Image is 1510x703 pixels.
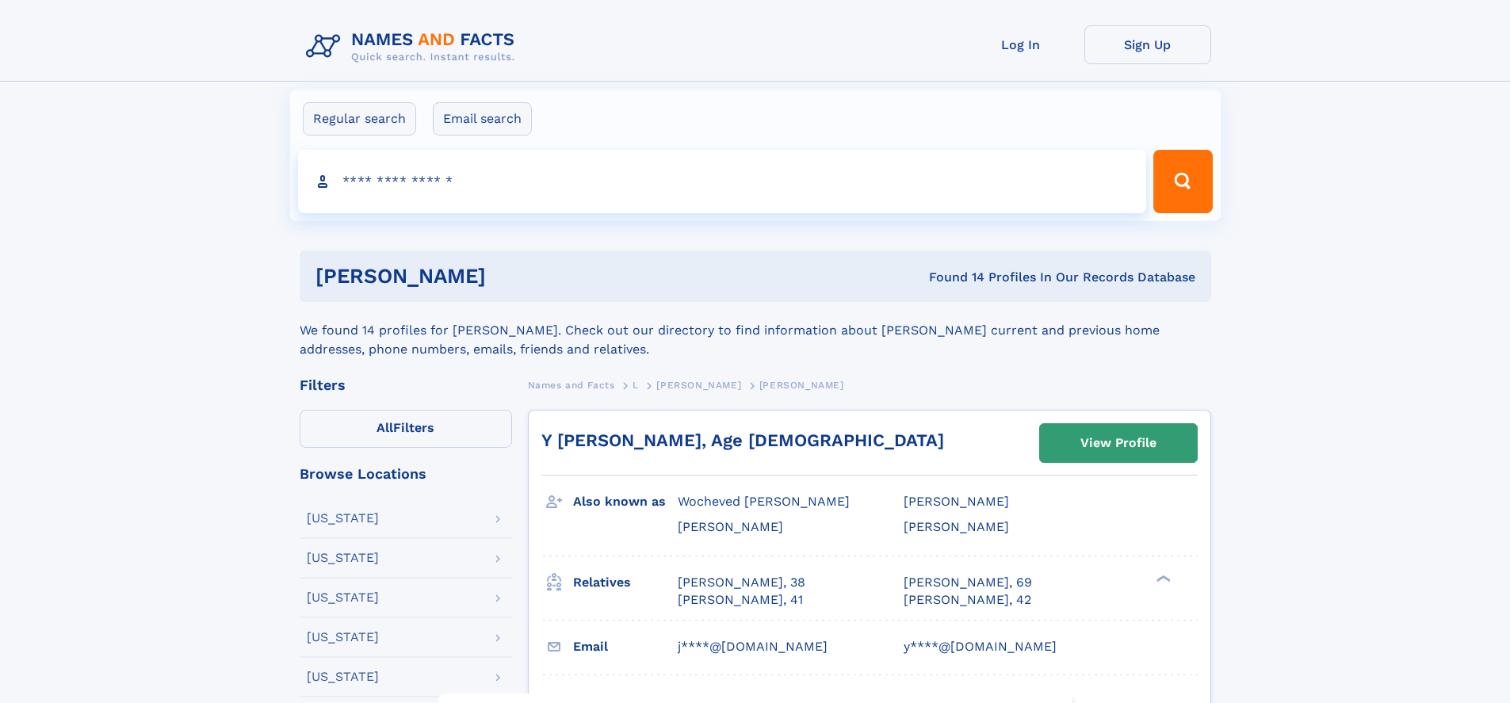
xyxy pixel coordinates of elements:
[707,269,1195,286] div: Found 14 Profiles In Our Records Database
[307,671,379,683] div: [US_STATE]
[300,25,528,68] img: Logo Names and Facts
[307,552,379,564] div: [US_STATE]
[678,494,850,509] span: Wocheved [PERSON_NAME]
[528,375,615,395] a: Names and Facts
[633,375,639,395] a: L
[759,380,844,391] span: [PERSON_NAME]
[303,102,416,136] label: Regular search
[300,378,512,392] div: Filters
[1153,573,1172,583] div: ❯
[1040,424,1197,462] a: View Profile
[300,467,512,481] div: Browse Locations
[1153,150,1212,213] button: Search Button
[307,512,379,525] div: [US_STATE]
[958,25,1084,64] a: Log In
[1084,25,1211,64] a: Sign Up
[573,633,678,660] h3: Email
[678,574,805,591] a: [PERSON_NAME], 38
[300,302,1211,359] div: We found 14 profiles for [PERSON_NAME]. Check out our directory to find information about [PERSON...
[678,519,783,534] span: [PERSON_NAME]
[433,102,532,136] label: Email search
[573,569,678,596] h3: Relatives
[298,150,1147,213] input: search input
[904,591,1031,609] a: [PERSON_NAME], 42
[904,574,1032,591] a: [PERSON_NAME], 69
[300,410,512,448] label: Filters
[656,380,741,391] span: [PERSON_NAME]
[1080,425,1156,461] div: View Profile
[377,420,393,435] span: All
[656,375,741,395] a: [PERSON_NAME]
[904,519,1009,534] span: [PERSON_NAME]
[573,488,678,515] h3: Also known as
[541,430,944,450] a: Y [PERSON_NAME], Age [DEMOGRAPHIC_DATA]
[904,494,1009,509] span: [PERSON_NAME]
[633,380,639,391] span: L
[678,591,803,609] a: [PERSON_NAME], 41
[307,591,379,604] div: [US_STATE]
[315,266,708,286] h1: [PERSON_NAME]
[307,631,379,644] div: [US_STATE]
